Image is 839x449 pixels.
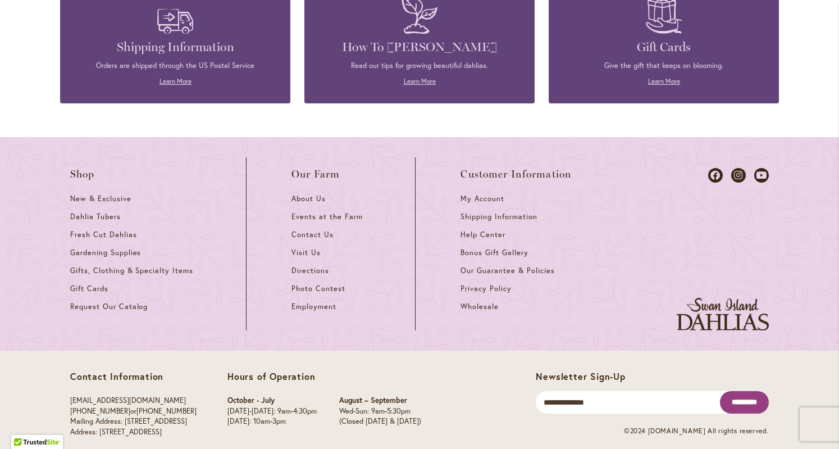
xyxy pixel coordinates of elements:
span: Gardening Supplies [70,248,141,257]
span: Our Guarantee & Policies [460,266,554,275]
span: Events at the Farm [291,212,362,221]
p: or Mailing Address: [STREET_ADDRESS] Address: [STREET_ADDRESS] [70,396,197,437]
a: Learn More [404,77,436,85]
span: Directions [291,266,329,275]
a: Learn More [159,77,191,85]
h4: Shipping Information [77,39,273,55]
p: Wed-Sun: 9am-5:30pm [339,406,421,417]
span: Our Farm [291,169,340,180]
span: About Us [291,194,326,203]
span: Wholesale [460,302,499,311]
p: October - July [227,396,317,406]
p: Hours of Operation [227,371,421,382]
a: [PHONE_NUMBER] [136,406,197,416]
a: Dahlias on Youtube [754,168,769,183]
span: Contact Us [291,230,334,239]
span: Shipping Information [460,212,537,221]
span: Help Center [460,230,505,239]
a: Dahlias on Instagram [731,168,746,183]
p: Read our tips for growing beautiful dahlias. [321,61,518,71]
p: August – September [339,396,421,406]
h4: How To [PERSON_NAME] [321,39,518,55]
span: New & Exclusive [70,194,131,203]
span: Shop [70,169,95,180]
span: Gifts, Clothing & Specialty Items [70,266,193,275]
span: Dahlia Tubers [70,212,121,221]
span: My Account [460,194,504,203]
span: Privacy Policy [460,284,512,293]
span: Photo Contest [291,284,345,293]
a: [PHONE_NUMBER] [70,406,130,416]
span: Customer Information [460,169,572,180]
a: Dahlias on Facebook [708,168,723,183]
a: [EMAIL_ADDRESS][DOMAIN_NAME] [70,396,186,405]
span: Visit Us [291,248,321,257]
span: Newsletter Sign-Up [536,370,625,382]
h4: Gift Cards [566,39,762,55]
span: Fresh Cut Dahlias [70,230,137,239]
span: Gift Cards [70,284,108,293]
span: Request Our Catalog [70,302,148,311]
a: Learn More [648,77,680,85]
p: [DATE]-[DATE]: 9am-4:30pm [227,406,317,417]
span: Employment [291,302,336,311]
span: Bonus Gift Gallery [460,248,528,257]
p: Give the gift that keeps on blooming. [566,61,762,71]
p: Orders are shipped through the US Postal Service [77,61,273,71]
p: Contact Information [70,371,197,382]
